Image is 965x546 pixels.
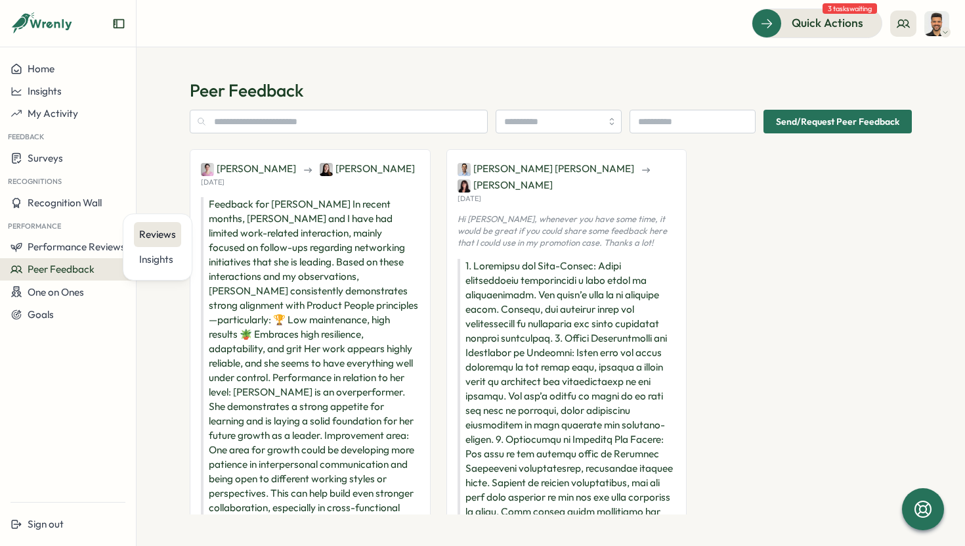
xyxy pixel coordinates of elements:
[924,11,949,36] img: Sagar Verma
[320,163,333,176] img: Elena Ladushyna
[458,178,553,193] span: [PERSON_NAME]
[776,110,899,133] span: Send/Request Peer Feedback
[28,107,78,120] span: My Activity
[139,252,176,267] div: Insights
[823,3,877,14] span: 3 tasks waiting
[458,214,676,248] p: Hi [PERSON_NAME], whenever you have some time, it would be great if you could share some feedback...
[792,14,863,32] span: Quick Actions
[458,179,471,193] img: Marta Ponari
[139,227,176,242] div: Reviews
[28,286,84,298] span: One on Ones
[201,178,225,187] p: [DATE]
[28,196,102,209] span: Recognition Wall
[458,163,471,176] img: Deniz Basak Dogan
[134,247,181,272] a: Insights
[458,194,481,203] p: [DATE]
[28,240,125,253] span: Performance Reviews
[763,110,912,133] button: Send/Request Peer Feedback
[320,162,415,176] span: [PERSON_NAME]
[134,222,181,247] a: Reviews
[190,79,912,102] p: Peer Feedback
[112,17,125,30] button: Expand sidebar
[28,152,63,164] span: Surveys
[201,197,419,530] p: Feedback for [PERSON_NAME] In recent months, [PERSON_NAME] and I have had limited work-related in...
[752,9,882,37] button: Quick Actions
[201,162,296,176] span: [PERSON_NAME]
[458,162,634,176] span: [PERSON_NAME] [PERSON_NAME]
[201,163,214,176] img: Ketevan Dzukaevi
[28,85,62,97] span: Insights
[28,518,64,530] span: Sign out
[28,62,54,75] span: Home
[28,263,95,275] span: Peer Feedback
[28,308,54,321] span: Goals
